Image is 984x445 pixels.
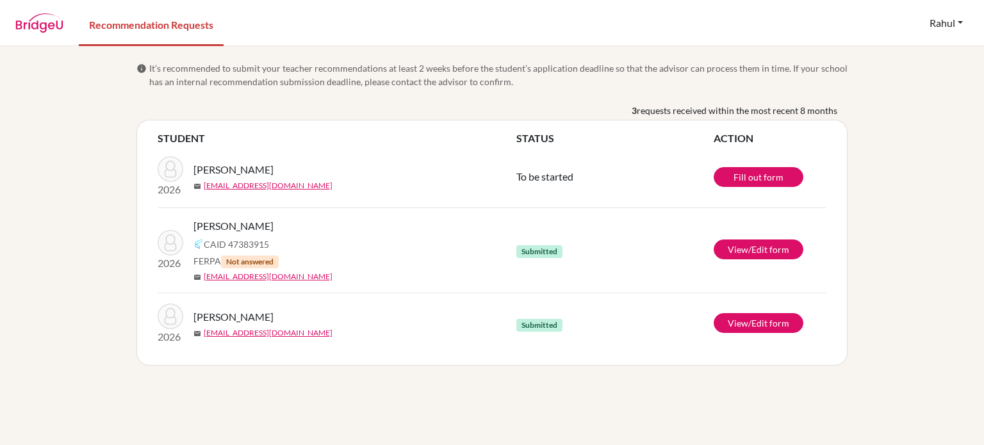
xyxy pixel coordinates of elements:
button: Rahul [924,11,969,35]
p: 2026 [158,329,183,344]
span: [PERSON_NAME] [193,218,274,234]
th: STATUS [516,131,714,146]
span: [PERSON_NAME] [193,162,274,177]
p: 2026 [158,255,183,271]
span: [PERSON_NAME] [193,309,274,325]
img: Baran, Max [158,303,183,329]
span: Submitted [516,245,562,258]
span: requests received within the most recent 8 months [637,104,837,117]
a: View/Edit form [714,313,803,333]
b: 3 [632,104,637,117]
img: Common App logo [193,239,204,249]
img: BridgeU logo [15,13,63,33]
span: mail [193,182,201,190]
span: Submitted [516,319,562,332]
span: mail [193,273,201,281]
span: To be started [516,170,573,182]
span: info [136,63,147,74]
th: STUDENT [158,131,516,146]
a: [EMAIL_ADDRESS][DOMAIN_NAME] [204,271,332,282]
p: 2026 [158,182,183,197]
a: [EMAIL_ADDRESS][DOMAIN_NAME] [204,327,332,339]
a: Recommendation Requests [79,2,224,46]
span: FERPA [193,254,279,268]
a: View/Edit form [714,239,803,259]
span: mail [193,330,201,337]
img: Adnani, Lilya [158,230,183,255]
a: [EMAIL_ADDRESS][DOMAIN_NAME] [204,180,332,191]
img: Oulahiane, Sarah [158,156,183,182]
th: ACTION [714,131,826,146]
span: It’s recommended to submit your teacher recommendations at least 2 weeks before the student’s app... [149,61,848,88]
span: CAID 47383915 [204,238,269,251]
a: Fill out form [714,167,803,187]
span: Not answered [221,255,279,268]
